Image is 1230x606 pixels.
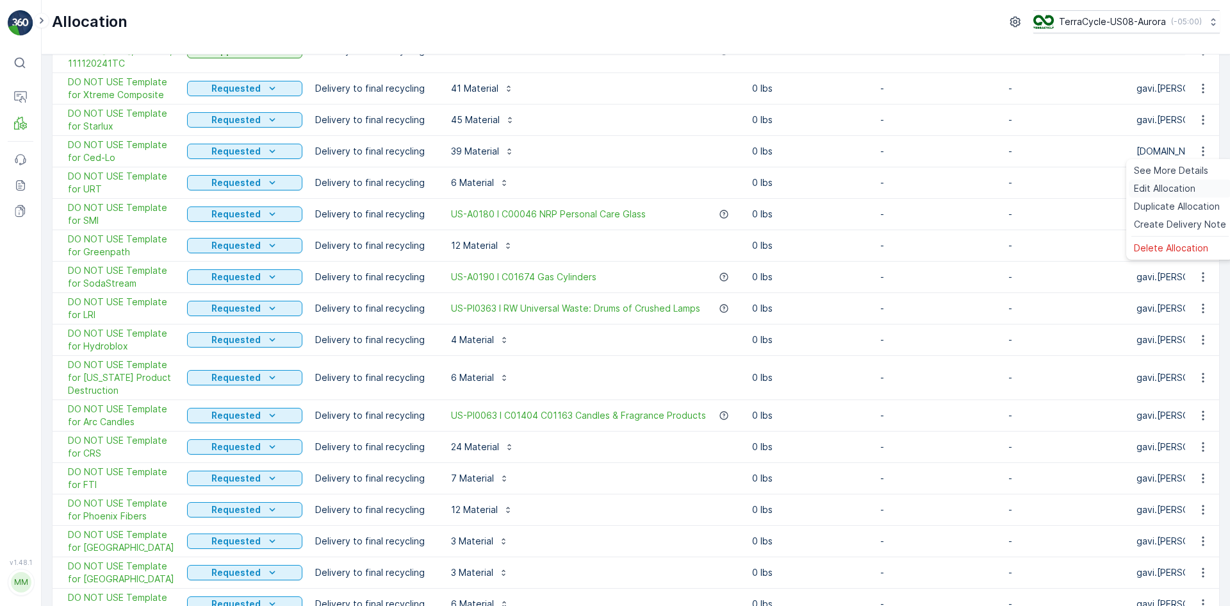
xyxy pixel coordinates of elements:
[68,528,174,554] span: DO NOT USE Template for [GEOGRAPHIC_DATA]
[8,559,33,566] span: v 1.48.1
[309,262,437,293] td: Delivery to final recycling
[443,173,517,193] button: 6 Material
[187,144,302,159] button: Requested
[309,463,437,494] td: Delivery to final recycling
[1008,371,1124,384] p: -
[451,82,498,95] p: 41 Material
[68,107,174,133] a: DO NOT USE Template for Starlux
[187,565,302,580] button: Requested
[1008,503,1124,516] p: -
[752,114,867,126] p: 0 lbs
[211,82,261,95] p: Requested
[1008,208,1124,221] p: -
[880,239,996,252] p: -
[752,371,867,384] p: 0 lbs
[1171,17,1202,27] p: ( -05:00 )
[309,105,437,136] td: Delivery to final recycling
[187,301,302,316] button: Requested
[752,271,867,283] p: 0 lbs
[1134,200,1220,213] span: Duplicate Allocation
[52,12,127,32] p: Allocation
[451,472,494,485] p: 7 Material
[443,367,517,388] button: 6 Material
[68,170,174,196] a: DO NOT USE Template for URT
[451,409,706,422] a: US-PI0063 I C01404 C01163 Candles & Fragrance Products
[1059,15,1166,28] p: TerraCycle-US08-Aurora
[880,472,996,485] p: -
[451,176,494,189] p: 6 Material
[187,206,302,222] button: Requested
[880,114,996,126] p: -
[309,324,437,356] td: Delivery to final recycling
[187,81,302,96] button: Requested
[309,230,437,262] td: Delivery to final recycling
[68,76,174,101] a: DO NOT USE Template for Xtreme Composite
[211,371,261,384] p: Requested
[68,296,174,321] a: DO NOT USE Template for LRI
[211,271,261,283] p: Requested
[8,569,33,596] button: MM
[880,566,996,579] p: -
[1134,242,1208,255] span: Delete Allocation
[211,302,261,315] p: Requested
[211,333,261,346] p: Requested
[752,535,867,548] p: 0 lbs
[211,503,261,516] p: Requested
[451,441,499,453] p: 24 Material
[309,356,437,400] td: Delivery to final recycling
[211,239,261,252] p: Requested
[211,409,261,422] p: Requested
[309,400,437,432] td: Delivery to final recycling
[68,264,174,290] a: DO NOT USE Template for SodaStream
[309,167,437,199] td: Delivery to final recycling
[68,201,174,227] a: DO NOT USE Template for SMI
[451,145,499,158] p: 39 Material
[68,497,174,523] span: DO NOT USE Template for Phoenix Fibers
[451,535,493,548] p: 3 Material
[1134,164,1208,177] span: See More Details
[187,408,302,423] button: Requested
[752,302,867,315] p: 0 lbs
[68,466,174,491] a: DO NOT USE Template for FTI
[211,145,261,158] p: Requested
[309,136,437,167] td: Delivery to final recycling
[11,572,31,593] div: MM
[211,472,261,485] p: Requested
[451,271,596,283] span: US-A0190 I C01674 Gas Cylinders
[752,566,867,579] p: 0 lbs
[187,502,302,518] button: Requested
[211,114,261,126] p: Requested
[187,269,302,285] button: Requested
[443,500,521,520] button: 12 Material
[68,358,174,397] span: DO NOT USE Template for [US_STATE] Product Destruction
[187,471,302,486] button: Requested
[443,531,516,551] button: 3 Material
[752,176,867,189] p: 0 lbs
[68,560,174,585] span: DO NOT USE Template for [GEOGRAPHIC_DATA]
[1033,15,1054,29] img: image_ci7OI47.png
[752,409,867,422] p: 0 lbs
[451,114,500,126] p: 45 Material
[68,233,174,258] span: DO NOT USE Template for Greenpath
[443,141,522,162] button: 39 Material
[1008,566,1124,579] p: -
[752,145,867,158] p: 0 lbs
[1008,239,1124,252] p: -
[309,199,437,230] td: Delivery to final recycling
[451,566,493,579] p: 3 Material
[68,139,174,164] a: DO NOT USE Template for Ced-Lo
[1008,535,1124,548] p: -
[1134,182,1195,195] span: Edit Allocation
[752,503,867,516] p: 0 lbs
[68,434,174,460] a: DO NOT USE Template for CRS
[211,208,261,221] p: Requested
[309,73,437,105] td: Delivery to final recycling
[1008,441,1124,453] p: -
[1008,271,1124,283] p: -
[309,432,437,463] td: Delivery to final recycling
